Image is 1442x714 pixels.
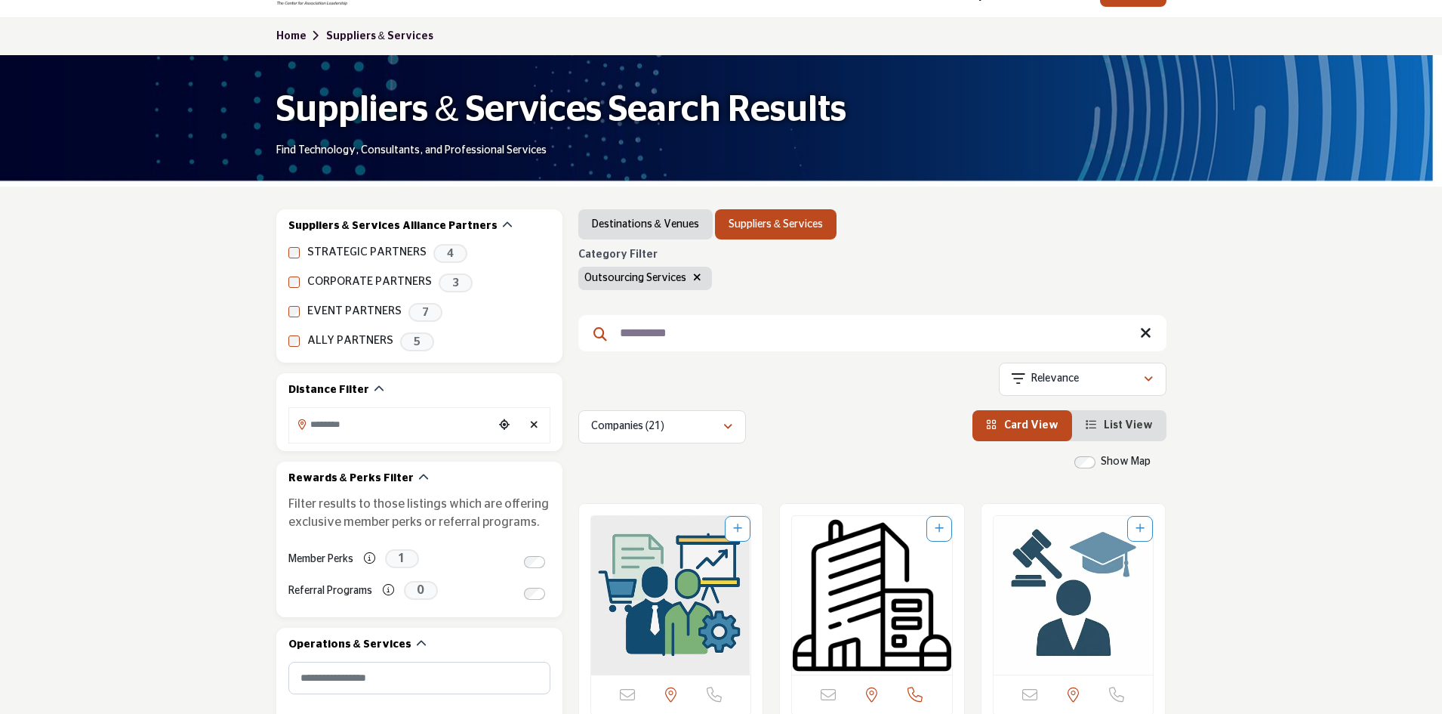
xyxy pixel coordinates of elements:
p: Companies (21) [591,419,664,434]
label: EVENT PARTNERS [307,303,402,320]
a: Open Listing in new tab [994,516,1154,675]
a: Add To List [733,524,742,534]
a: Home [276,31,326,42]
button: Relevance [999,363,1166,396]
h6: Category Filter [578,249,712,261]
span: List View [1104,420,1153,431]
p: Find Technology, Consultants, and Professional Services [276,144,547,159]
img: Pierpont & Wilkerson Accounting [591,516,751,675]
a: Add To List [935,524,944,534]
span: 1 [385,549,419,568]
button: Companies (21) [578,410,746,444]
span: Card View [1004,420,1058,431]
li: Card View [972,410,1072,441]
input: CORPORATE PARTNERS checkbox [288,277,300,288]
input: Search Keyword [578,315,1166,351]
span: 0 [404,581,438,600]
input: Search Location [289,410,493,439]
label: CORPORATE PARTNERS [307,274,432,291]
li: List View [1072,410,1166,441]
h2: Distance Filter [288,383,369,398]
h2: Rewards & Perks Filter [288,471,414,487]
input: EVENT PARTNERS checkbox [288,306,300,317]
a: Suppliers & Services [326,31,433,42]
span: 7 [408,303,442,322]
label: Show Map [1101,454,1151,470]
h2: Suppliers & Services Alliance Partners [288,219,498,234]
a: Open Listing in new tab [591,516,751,675]
a: Suppliers & Services [729,217,823,232]
div: Clear search location [523,410,546,442]
h2: Operations & Services [288,638,411,653]
span: 3 [439,274,473,292]
h1: Suppliers & Services Search Results [276,87,846,134]
input: STRATEGIC PARTNERS checkbox [288,247,300,258]
a: View List [1086,420,1153,431]
a: Open Listing in new tab [792,516,952,675]
label: STRATEGIC PARTNERS [307,244,427,261]
span: 5 [400,332,434,351]
a: View Card [986,420,1058,431]
label: ALLY PARTNERS [307,332,393,350]
img: Chazin [792,516,952,675]
img: KSMB Associates, Inc. [994,516,1154,675]
span: Outsourcing Services [584,273,686,283]
p: Relevance [1031,372,1079,387]
span: 4 [433,244,467,263]
input: Search Category [288,662,550,694]
label: Referral Programs [288,578,372,604]
input: Switch to Referral Programs [524,588,545,600]
label: Member Perks [288,546,353,573]
input: ALLY PARTNERS checkbox [288,335,300,347]
p: Filter results to those listings which are offering exclusive member perks or referral programs. [288,495,550,531]
div: Choose your current location [493,410,516,442]
input: Switch to Member Perks [524,556,545,568]
a: Destinations & Venues [592,217,699,232]
a: Add To List [1135,524,1145,534]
